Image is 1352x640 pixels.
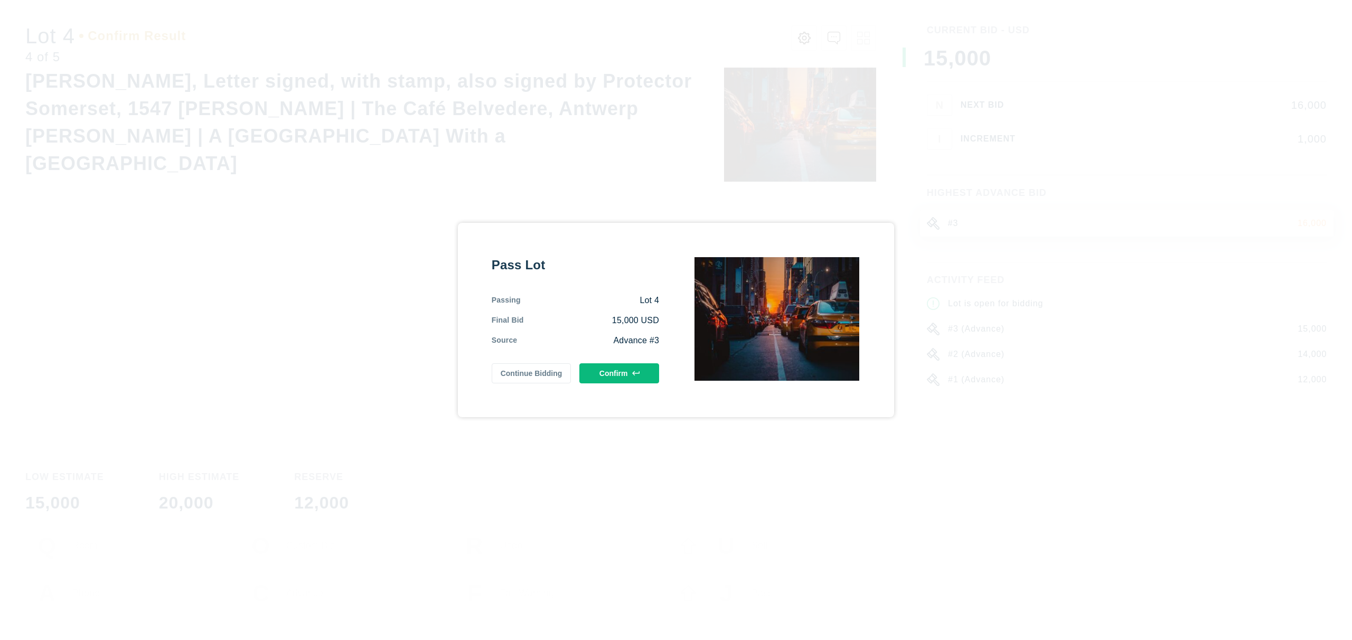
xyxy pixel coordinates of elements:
[492,363,571,383] button: Continue Bidding
[517,335,659,346] div: Advance #3
[492,315,524,326] div: Final Bid
[492,295,521,306] div: Passing
[492,257,659,274] div: Pass Lot
[524,315,659,326] div: 15,000 USD
[579,363,659,383] button: Confirm
[521,295,659,306] div: Lot 4
[492,335,518,346] div: Source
